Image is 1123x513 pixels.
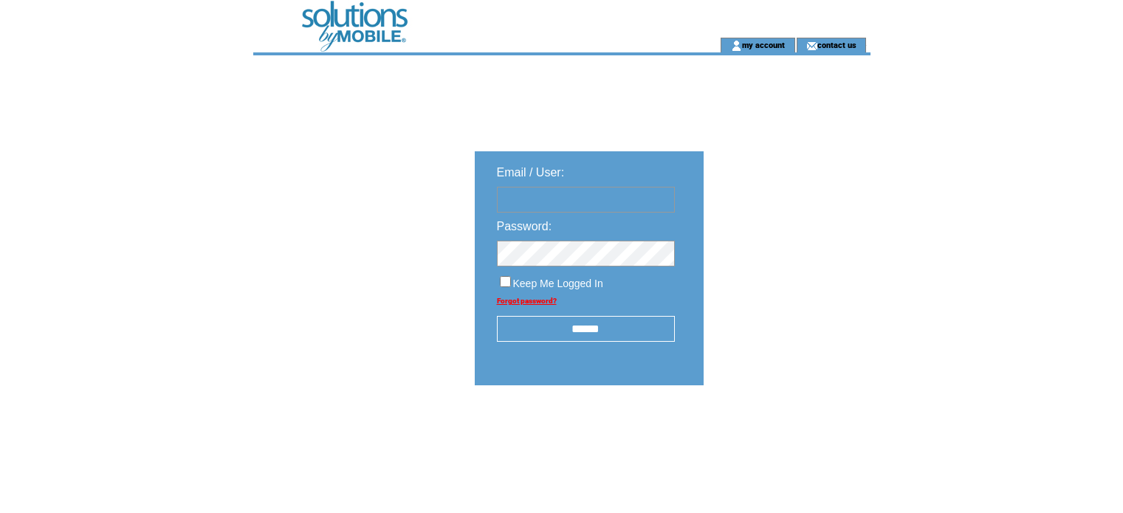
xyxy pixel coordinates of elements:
span: Email / User: [497,166,565,179]
img: contact_us_icon.gif;jsessionid=01373E5983DC4063CC965B35FFC0DD96 [806,40,817,52]
a: contact us [817,40,856,49]
span: Keep Me Logged In [513,278,603,289]
a: my account [742,40,785,49]
span: Password: [497,220,552,233]
img: account_icon.gif;jsessionid=01373E5983DC4063CC965B35FFC0DD96 [731,40,742,52]
a: Forgot password? [497,297,557,305]
img: transparent.png;jsessionid=01373E5983DC4063CC965B35FFC0DD96 [746,422,820,441]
